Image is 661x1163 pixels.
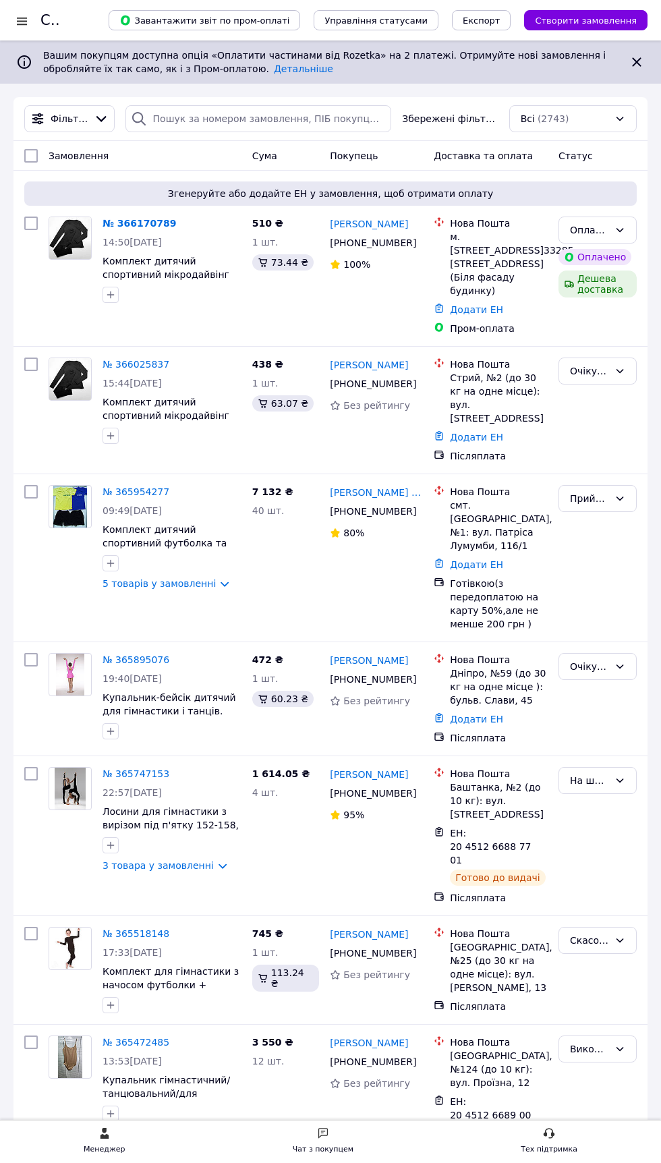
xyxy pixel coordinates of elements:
[450,1096,531,1134] span: ЕН: 20 4512 6689 0013
[252,505,285,516] span: 40 шт.
[524,10,648,30] button: Створити замовлення
[103,1075,233,1112] a: Купальник гімнастичний/танцювальний/для акробатики, піддівальний
[330,486,423,499] a: [PERSON_NAME] [PERSON_NAME]
[252,218,283,229] span: 510 ₴
[49,1036,92,1079] a: Фото товару
[450,371,548,425] div: Стрий, №2 (до 30 кг на одне місце): вул. [STREET_ADDRESS]
[570,223,609,237] div: Оплачено
[450,577,548,631] div: Готівкою(з передоплатою на карту 50%,але не менше 200 грн )
[103,768,169,779] a: № 365747153
[103,947,162,958] span: 17:33[DATE]
[103,256,229,307] span: Комплект дитячий спортивний мікродайвінг футболка + лосини 122-128
[570,933,609,948] div: Скасовано
[463,16,500,26] span: Експорт
[343,696,410,706] span: Без рейтингу
[450,1049,548,1089] div: [GEOGRAPHIC_DATA], №124 (до 10 кг): вул. Проїзна, 12
[450,358,548,371] div: Нова Пошта
[55,768,86,810] img: Фото товару
[450,927,548,940] div: Нова Пошта
[103,692,236,757] a: Купальник-бейсік дитячий для гімнастики і танців. Купальник з спідницею для танців 60(116-122), Д...
[252,965,320,992] div: 113.24 ₴
[252,359,283,370] span: 438 ₴
[252,486,293,497] span: 7 132 ₴
[49,217,91,259] img: Фото товару
[103,806,239,844] a: Лосини для гімнастики з вирізом під п'ятку 152-158, Трикотаж
[103,397,229,434] a: Комплект дитячий спортивний мікродайвінг футболка + лосини
[521,112,535,125] span: Всі
[103,578,216,589] a: 5 товарів у замовленні
[330,768,408,781] a: [PERSON_NAME]
[252,150,277,161] span: Cума
[252,947,279,958] span: 1 шт.
[450,559,503,570] a: Додати ЕН
[274,63,333,74] a: Детальніше
[103,654,169,665] a: № 365895076
[56,654,84,696] img: Фото товару
[558,271,637,297] div: Дешева доставка
[252,395,314,412] div: 63.07 ₴
[343,1078,410,1089] span: Без рейтингу
[327,233,413,252] div: [PHONE_NUMBER]
[343,969,410,980] span: Без рейтингу
[450,870,546,886] div: Готово до видачі
[521,1143,577,1156] div: Тех підтримка
[450,322,548,335] div: Пром-оплата
[570,491,609,506] div: Прийнято
[252,768,310,779] span: 1 614.05 ₴
[330,150,378,161] span: Покупець
[570,1042,609,1056] div: Виконано
[314,10,438,30] button: Управління статусами
[53,486,86,528] img: Фото товару
[125,105,392,132] input: Пошук за номером замовлення, ПІБ покупця, номером телефону, Email, номером накладної
[450,767,548,781] div: Нова Пошта
[103,966,239,1004] span: Комплект для гімнастики з начосом футболки + лосини
[330,654,408,667] a: [PERSON_NAME]
[43,50,606,74] span: Вашим покупцям доступна опція «Оплатити частинами від Rozetka» на 2 платежі. Отримуйте нові замов...
[450,731,548,745] div: Післяплата
[49,150,109,161] span: Замовлення
[450,828,531,866] span: ЕН: 20 4512 6688 7701
[450,940,548,994] div: [GEOGRAPHIC_DATA], №25 (до 30 кг на одне місце): вул. [PERSON_NAME], 13
[103,524,227,562] a: Комплект дитячий спортивний футболка та шорти 64(116-122)
[252,254,314,271] div: 73.44 ₴
[327,374,413,393] div: [PHONE_NUMBER]
[103,359,169,370] a: № 366025837
[51,112,88,125] span: Фільтри
[558,150,593,161] span: Статус
[450,304,503,315] a: Додати ЕН
[450,781,548,821] div: Баштанка, №2 (до 10 кг): вул. [STREET_ADDRESS]
[293,1143,353,1156] div: Чат з покупцем
[49,927,92,970] a: Фото товару
[103,486,169,497] a: № 365954277
[450,217,548,230] div: Нова Пошта
[535,16,637,26] span: Створити замовлення
[252,378,279,389] span: 1 шт.
[252,691,314,707] div: 60.23 ₴
[103,378,162,389] span: 15:44[DATE]
[450,230,548,297] div: м. [STREET_ADDRESS]33285: [STREET_ADDRESS] (Біля фасаду будинку)
[49,653,92,696] a: Фото товару
[40,12,177,28] h1: Список замовлень
[330,358,408,372] a: [PERSON_NAME]
[327,784,413,803] div: [PHONE_NUMBER]
[49,217,92,260] a: Фото товару
[343,810,364,820] span: 95%
[327,944,413,963] div: [PHONE_NUMBER]
[119,14,289,26] span: Завантажити звіт по пром-оплаті
[450,714,503,725] a: Додати ЕН
[327,502,413,521] div: [PHONE_NUMBER]
[450,1036,548,1049] div: Нова Пошта
[252,787,279,798] span: 4 шт.
[450,1000,548,1013] div: Післяплата
[49,485,92,528] a: Фото товару
[327,1052,413,1071] div: [PHONE_NUMBER]
[49,767,92,810] a: Фото товару
[330,928,408,941] a: [PERSON_NAME]
[30,187,631,200] span: Згенеруйте або додайте ЕН у замовлення, щоб отримати оплату
[570,364,609,378] div: Очікує відправку
[103,1037,169,1048] a: № 365472485
[343,400,410,411] span: Без рейтингу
